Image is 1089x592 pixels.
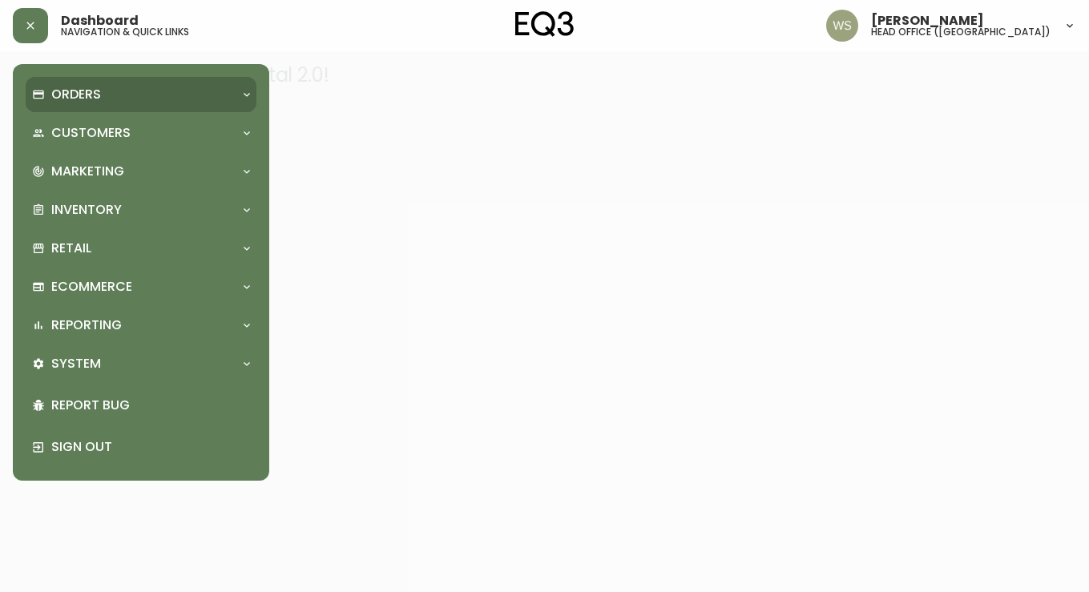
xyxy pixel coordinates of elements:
span: [PERSON_NAME] [871,14,984,27]
h5: navigation & quick links [61,27,189,37]
p: System [51,355,101,373]
img: logo [515,11,575,37]
div: Ecommerce [26,269,256,304]
p: Customers [51,124,131,142]
img: d421e764c7328a6a184e62c810975493 [826,10,858,42]
p: Retail [51,240,91,257]
div: Retail [26,231,256,266]
p: Inventory [51,201,122,219]
div: Marketing [26,154,256,189]
h5: head office ([GEOGRAPHIC_DATA]) [871,27,1051,37]
span: Dashboard [61,14,139,27]
div: Reporting [26,308,256,343]
div: Customers [26,115,256,151]
p: Reporting [51,316,122,334]
p: Sign Out [51,438,250,456]
p: Orders [51,86,101,103]
div: System [26,346,256,381]
p: Ecommerce [51,278,132,296]
p: Report Bug [51,397,250,414]
div: Report Bug [26,385,256,426]
p: Marketing [51,163,124,180]
div: Orders [26,77,256,112]
div: Sign Out [26,426,256,468]
div: Inventory [26,192,256,228]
